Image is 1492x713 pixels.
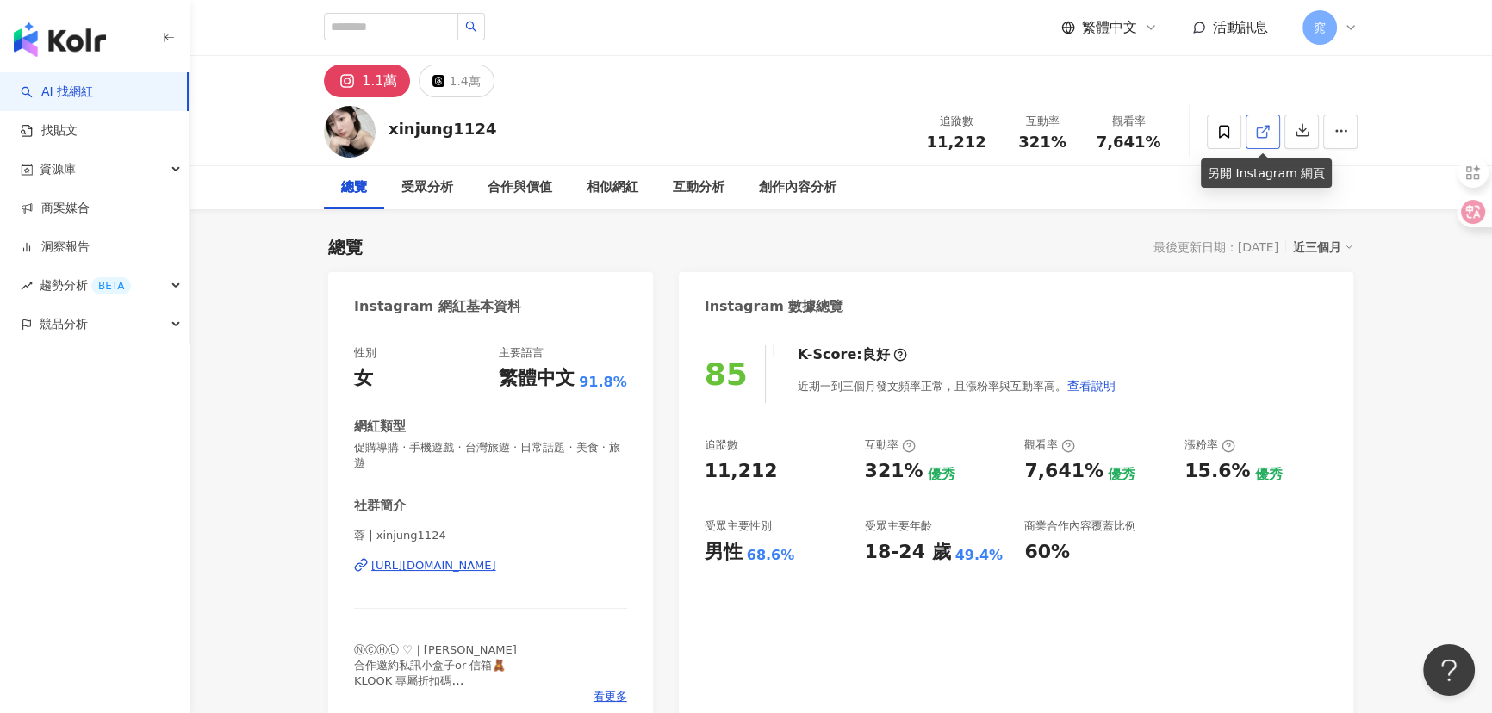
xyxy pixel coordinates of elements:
[1024,458,1103,485] div: 7,641%
[1293,236,1353,258] div: 近三個月
[354,297,521,316] div: Instagram 網紅基本資料
[1108,465,1135,484] div: 優秀
[862,345,890,364] div: 良好
[798,345,907,364] div: K-Score :
[419,65,494,97] button: 1.4萬
[1067,379,1116,393] span: 查看說明
[923,113,989,130] div: 追蹤數
[354,345,376,361] div: 性別
[926,133,985,151] span: 11,212
[864,539,950,566] div: 18-24 歲
[499,365,575,392] div: 繁體中文
[354,418,406,436] div: 網紅類型
[341,177,367,198] div: 總覽
[21,84,93,101] a: searchAI 找網紅
[747,546,795,565] div: 68.6%
[864,437,915,453] div: 互動率
[705,356,748,392] div: 85
[864,518,931,534] div: 受眾主要年齡
[1024,518,1136,534] div: 商業合作內容覆蓋比例
[705,458,778,485] div: 11,212
[705,518,772,534] div: 受眾主要性別
[1153,240,1278,254] div: 最後更新日期：[DATE]
[579,373,627,392] span: 91.8%
[389,118,496,139] div: xinjung1124
[1213,19,1268,35] span: 活動訊息
[40,150,76,189] span: 資源庫
[354,497,406,515] div: 社群簡介
[1184,458,1250,485] div: 15.6%
[40,266,131,305] span: 趨勢分析
[955,546,1004,565] div: 49.4%
[354,558,627,573] a: [URL][DOMAIN_NAME]
[362,69,397,93] div: 1.1萬
[328,235,363,259] div: 總覽
[594,689,627,704] span: 看更多
[1024,437,1075,453] div: 觀看率
[1254,465,1282,484] div: 優秀
[401,177,453,198] div: 受眾分析
[40,305,88,344] span: 競品分析
[1018,133,1066,151] span: 321%
[465,21,477,33] span: search
[1184,437,1235,453] div: 漲粉率
[354,365,373,392] div: 女
[864,458,923,485] div: 321%
[354,528,627,543] span: 蓉 | xinjung1124
[673,177,724,198] div: 互動分析
[324,106,376,158] img: KOL Avatar
[21,280,33,292] span: rise
[798,369,1116,403] div: 近期一到三個月發文頻率正常，且漲粉率與互動率高。
[1024,539,1070,566] div: 60%
[1082,18,1137,37] span: 繁體中文
[14,22,106,57] img: logo
[354,643,517,704] span: ⓃⒸⒽⓊ ♡｜[PERSON_NAME] 合作邀約私訊小盒子or 信箱🧸 KLOOK 專屬折扣碼 🔗「xinxin1124」
[354,440,627,471] span: 促購導購 · 手機遊戲 · 台灣旅遊 · 日常話題 · 美食 · 旅遊
[21,122,78,139] a: 找貼文
[21,239,90,256] a: 洞察報告
[488,177,552,198] div: 合作與價值
[449,69,480,93] div: 1.4萬
[1314,18,1326,37] span: 窕
[1423,644,1475,696] iframe: Help Scout Beacon - Open
[587,177,638,198] div: 相似網紅
[1066,369,1116,403] button: 查看說明
[927,465,954,484] div: 優秀
[705,297,844,316] div: Instagram 數據總覽
[705,539,743,566] div: 男性
[21,200,90,217] a: 商案媒合
[1201,158,1332,188] div: 另開 Instagram 網頁
[759,177,836,198] div: 創作內容分析
[324,65,410,97] button: 1.1萬
[1096,113,1161,130] div: 觀看率
[499,345,544,361] div: 主要語言
[1097,133,1161,151] span: 7,641%
[91,277,131,294] div: BETA
[1010,113,1075,130] div: 互動率
[371,558,496,573] div: [URL][DOMAIN_NAME]
[705,437,738,453] div: 追蹤數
